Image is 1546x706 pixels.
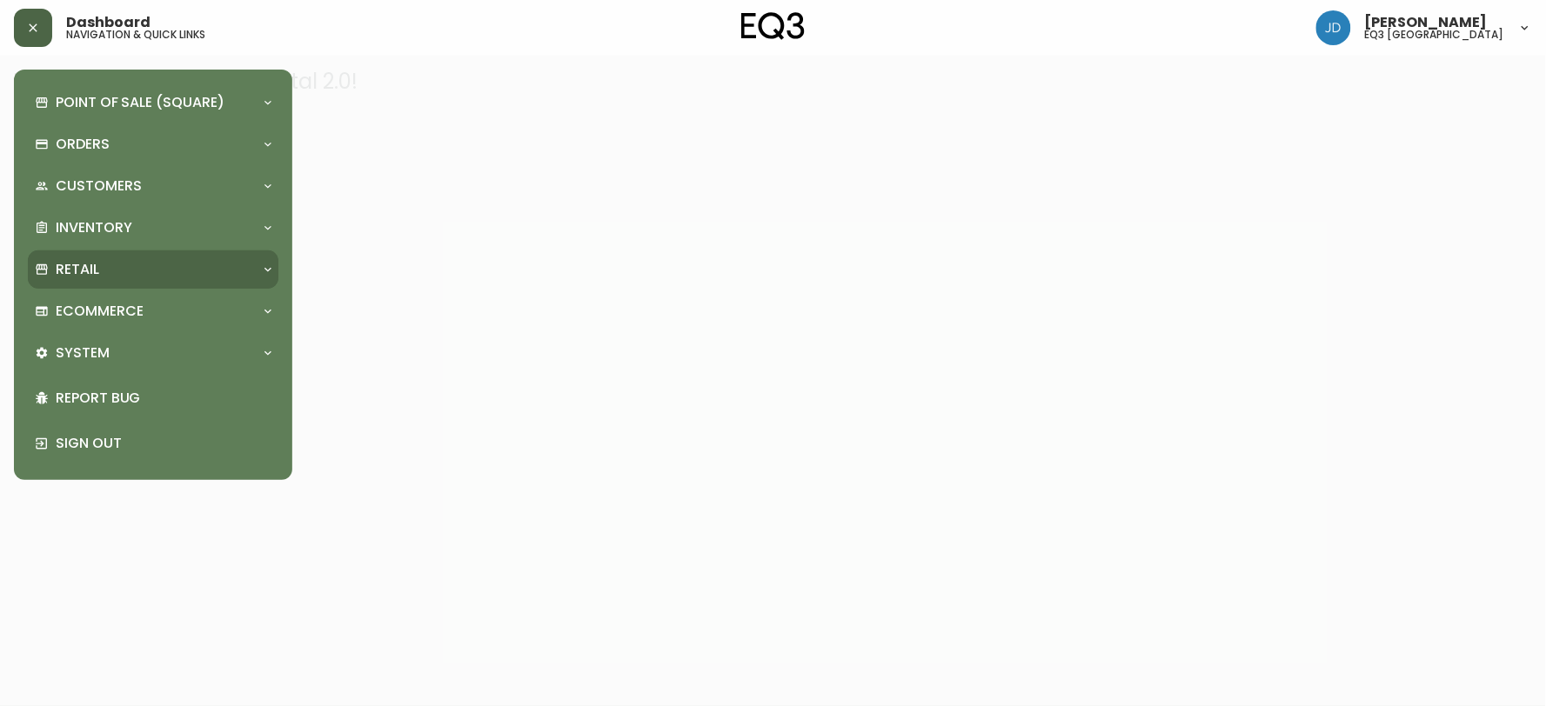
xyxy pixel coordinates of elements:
div: System [28,334,278,372]
p: Customers [56,176,142,196]
h5: eq3 [GEOGRAPHIC_DATA] [1365,30,1504,40]
img: f07b9737c812aa98c752eabb4ed83364 [1316,10,1351,45]
img: logo [741,12,806,40]
div: Inventory [28,209,278,247]
div: Sign Out [28,421,278,466]
div: Orders [28,125,278,163]
span: [PERSON_NAME] [1365,16,1488,30]
div: Report Bug [28,376,278,421]
div: Customers [28,167,278,205]
p: Point of Sale (Square) [56,93,224,112]
p: Orders [56,135,110,154]
h5: navigation & quick links [66,30,205,40]
p: Ecommerce [56,302,144,321]
div: Retail [28,250,278,289]
p: Inventory [56,218,132,237]
p: Report Bug [56,389,271,408]
p: System [56,343,110,363]
span: Dashboard [66,16,151,30]
div: Point of Sale (Square) [28,83,278,122]
p: Sign Out [56,434,271,453]
div: Ecommerce [28,292,278,330]
p: Retail [56,260,99,279]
